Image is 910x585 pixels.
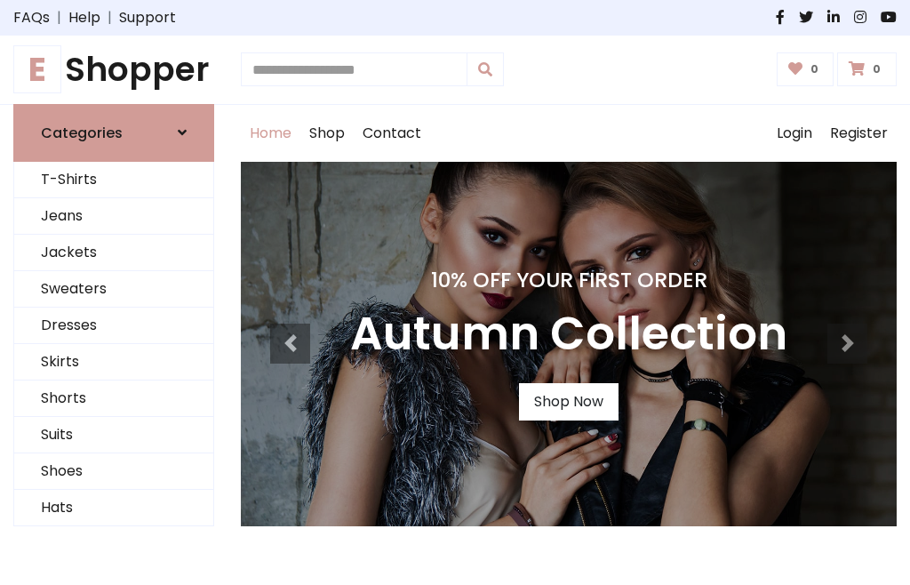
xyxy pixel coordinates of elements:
a: 0 [777,52,834,86]
a: FAQs [13,7,50,28]
h3: Autumn Collection [350,307,787,362]
a: Help [68,7,100,28]
a: Shorts [14,381,213,417]
a: Support [119,7,176,28]
span: | [50,7,68,28]
a: Contact [354,105,430,162]
h1: Shopper [13,50,214,90]
a: Home [241,105,300,162]
h6: Categories [41,124,123,141]
a: Sweaters [14,271,213,308]
a: Login [768,105,821,162]
a: Shop Now [519,383,619,421]
a: Register [821,105,897,162]
span: 0 [806,61,823,77]
a: Dresses [14,308,213,344]
a: Categories [13,104,214,162]
a: T-Shirts [14,162,213,198]
h4: 10% Off Your First Order [350,268,787,292]
a: Shop [300,105,354,162]
a: Jeans [14,198,213,235]
a: 0 [837,52,897,86]
a: Shoes [14,453,213,490]
a: Jackets [14,235,213,271]
span: | [100,7,119,28]
a: EShopper [13,50,214,90]
span: 0 [868,61,885,77]
a: Hats [14,490,213,526]
a: Suits [14,417,213,453]
span: E [13,45,61,93]
a: Skirts [14,344,213,381]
